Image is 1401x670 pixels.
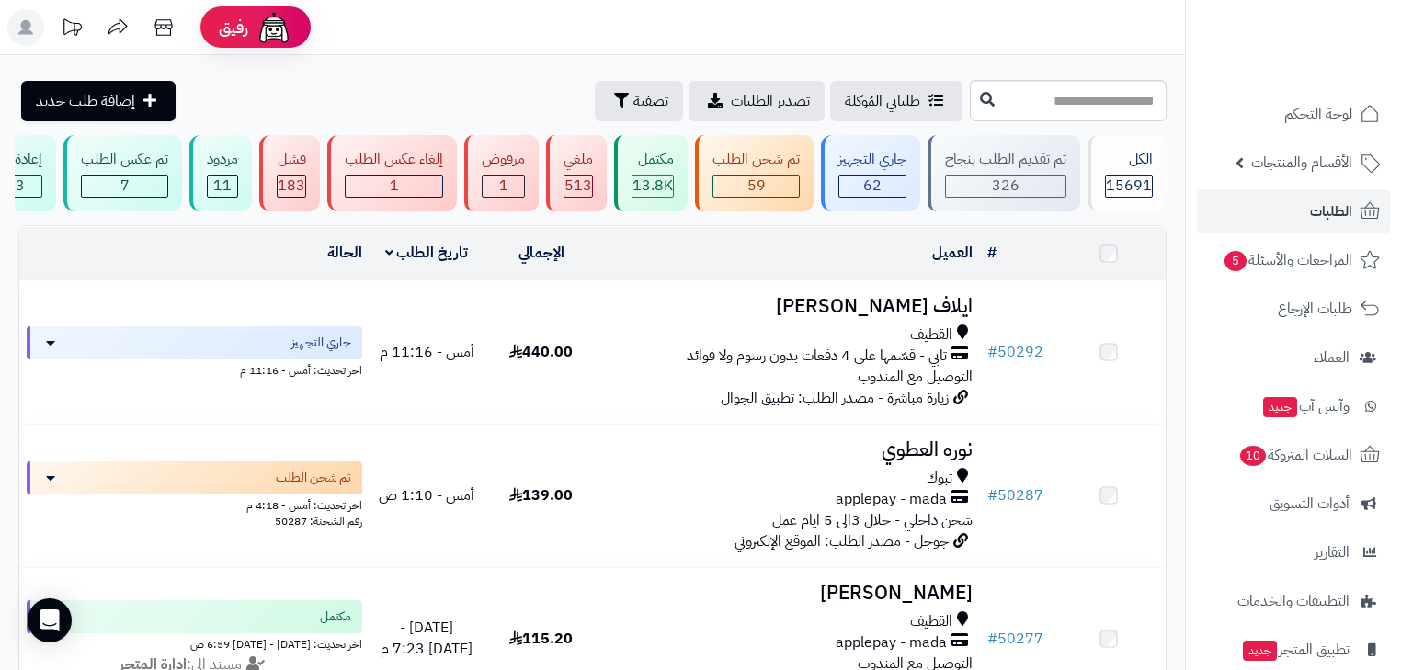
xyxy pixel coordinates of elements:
[830,81,962,121] a: طلباتي المُوكلة
[219,17,248,39] span: رفيق
[1105,149,1153,170] div: الكل
[81,149,168,170] div: تم عكس الطلب
[735,530,949,552] span: جوجل - مصدر الطلب: الموقع الإلكتروني
[1237,588,1350,614] span: التطبيقات والخدمات
[564,149,593,170] div: ملغي
[858,366,973,388] span: التوصيل مع المندوب
[276,469,351,487] span: تم شحن الطلب
[1314,345,1350,370] span: العملاء
[606,296,973,317] h3: ايلاف [PERSON_NAME]
[747,175,766,197] span: 59
[731,90,810,112] span: تصدير الطلبات
[839,176,906,197] div: 62
[564,175,592,197] span: 513
[27,494,362,514] div: اخر تحديث: أمس - 4:18 م
[1197,433,1390,477] a: السلات المتروكة10
[924,135,1084,211] a: تم تقديم الطلب بنجاح 326
[1197,238,1390,282] a: المراجعات والأسئلة5
[1197,579,1390,623] a: التطبيقات والخدمات
[27,633,362,653] div: اخر تحديث: [DATE] - [DATE] 6:59 ص
[482,149,525,170] div: مرفوض
[932,242,973,264] a: العميل
[1278,296,1352,322] span: طلبات الإرجاع
[346,176,442,197] div: 1
[1276,28,1384,67] img: logo-2.png
[946,176,1065,197] div: 326
[278,176,305,197] div: 183
[1197,384,1390,428] a: وآتس آبجديد
[595,81,683,121] button: تصفية
[1284,101,1352,127] span: لوحة التحكم
[927,468,952,489] span: تبوك
[987,628,997,650] span: #
[1263,397,1297,417] span: جديد
[278,175,305,197] span: 183
[499,175,508,197] span: 1
[208,176,237,197] div: 11
[327,242,362,264] a: الحالة
[49,9,95,51] a: تحديثات المنصة
[633,90,668,112] span: تصفية
[324,135,461,211] a: إلغاء عكس الطلب 1
[120,175,130,197] span: 7
[1243,641,1277,661] span: جديد
[461,135,542,211] a: مرفوض 1
[610,135,691,211] a: مكتمل 13.8K
[542,135,610,211] a: ملغي 513
[36,90,135,112] span: إضافة طلب جديد
[390,175,399,197] span: 1
[1223,247,1352,273] span: المراجعات والأسئلة
[1239,445,1267,467] span: 10
[385,242,469,264] a: تاريخ الطلب
[381,617,473,660] span: [DATE] - [DATE] 7:23 م
[1315,539,1350,565] span: التقارير
[1197,92,1390,136] a: لوحة التحكم
[1224,250,1247,272] span: 5
[987,484,997,506] span: #
[632,149,674,170] div: مكتمل
[689,81,825,121] a: تصدير الطلبات
[1197,482,1390,526] a: أدوات التسويق
[256,135,324,211] a: فشل 183
[518,242,564,264] a: الإجمالي
[380,341,474,363] span: أمس - 11:16 م
[987,341,997,363] span: #
[987,242,997,264] a: #
[60,135,186,211] a: تم عكس الطلب 7
[606,439,973,460] h3: نوره العطوي
[845,90,920,112] span: طلباتي المُوكلة
[1197,530,1390,574] a: التقارير
[1197,335,1390,380] a: العملاء
[277,149,306,170] div: فشل
[992,175,1019,197] span: 326
[28,598,72,642] div: Open Intercom Messenger
[772,509,973,531] span: شحن داخلي - خلال 3الى 5 ايام عمل
[509,484,573,506] span: 139.00
[21,81,176,121] a: إضافة طلب جديد
[1261,393,1350,419] span: وآتس آب
[910,324,952,346] span: القطيف
[186,135,256,211] a: مردود 11
[213,175,232,197] span: 11
[945,149,1066,170] div: تم تقديم الطلب بنجاح
[345,149,443,170] div: إلغاء عكس الطلب
[1084,135,1170,211] a: الكل15691
[320,608,351,626] span: مكتمل
[1106,175,1152,197] span: 15691
[27,359,362,379] div: اخر تحديث: أمس - 11:16 م
[987,628,1043,650] a: #50277
[632,176,673,197] div: 13773
[721,387,949,409] span: زيارة مباشرة - مصدر الطلب: تطبيق الجوال
[606,583,973,604] h3: [PERSON_NAME]
[836,489,947,510] span: applepay - mada
[291,334,351,352] span: جاري التجهيز
[1310,199,1352,224] span: الطلبات
[863,175,882,197] span: 62
[836,632,947,653] span: applepay - mada
[564,176,592,197] div: 513
[207,149,238,170] div: مردود
[256,9,292,46] img: ai-face.png
[1251,150,1352,176] span: الأقسام والمنتجات
[275,513,362,529] span: رقم الشحنة: 50287
[838,149,906,170] div: جاري التجهيز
